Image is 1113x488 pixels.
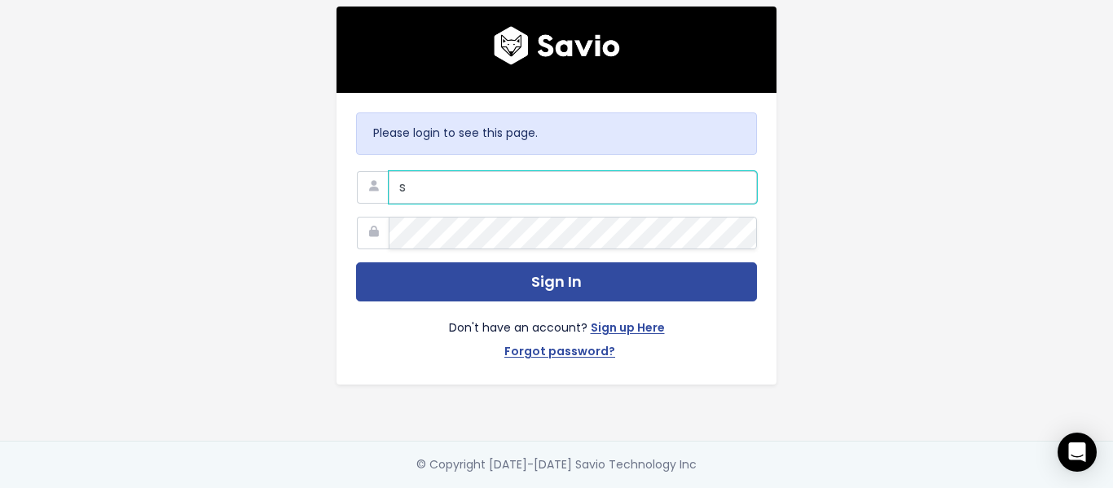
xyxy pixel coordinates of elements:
button: Sign In [356,262,757,302]
div: Don't have an account? [356,301,757,365]
div: Open Intercom Messenger [1058,433,1097,472]
input: Your Work Email Address [389,171,757,204]
p: Please login to see this page. [373,123,740,143]
div: © Copyright [DATE]-[DATE] Savio Technology Inc [416,455,697,475]
a: Forgot password? [504,341,615,365]
img: logo600x187.a314fd40982d.png [494,26,620,65]
a: Sign up Here [591,318,665,341]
